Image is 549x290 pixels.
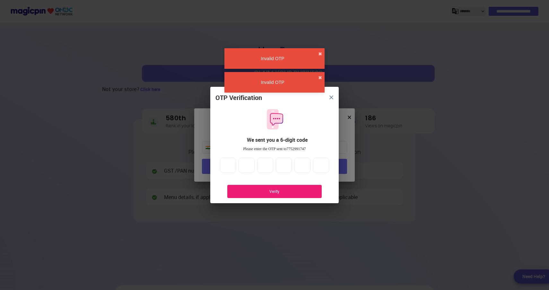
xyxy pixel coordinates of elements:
[221,136,334,144] div: We sent you a 6-digit code
[264,108,285,130] img: otpMessageIcon.11fa9bf9.svg
[237,189,312,194] div: Verify
[227,55,318,62] div: Invalid OTP
[215,93,262,103] div: OTP Verification
[318,51,322,57] button: close
[329,95,333,99] img: 8zTxi7IzMsfkYqyYgBgfvSHvmzQA9juT1O3mhMgBDT8p5s20zMZ2JbefE1IEBlkXHwa7wAFxGwdILBLhkAAAAASUVORK5CYII=
[227,79,318,86] div: Invalid OTP
[215,146,334,152] div: Please enter the OTP sent to 7752991747
[318,75,322,81] button: close
[326,92,337,103] button: close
